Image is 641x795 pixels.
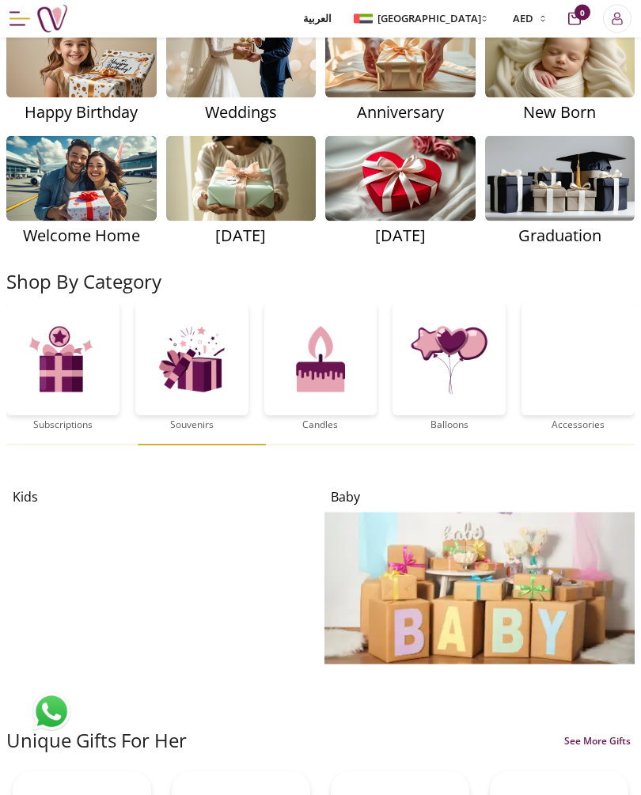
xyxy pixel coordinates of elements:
[166,136,317,221] img: Mother's Day
[560,735,635,748] a: See More Gifts
[503,11,552,27] button: AED
[325,136,476,221] img: Valentine's Day
[205,101,277,123] span: Weddings
[485,136,635,221] img: Graduation
[485,13,635,98] img: New Born
[485,13,635,127] a: New BornNew Born
[325,136,476,249] a: Valentine's Day[DATE]
[575,5,590,21] span: 0
[393,304,506,433] a: BalloonsBalloons
[357,101,444,123] span: Anniversary
[6,13,157,98] img: Happy Birthday
[6,136,157,249] a: Welcome HomeWelcome Home
[324,513,635,664] img: Baby
[522,304,635,433] a: AccessoriesAccessories
[166,13,317,98] img: Weddings
[523,101,596,123] span: New Born
[522,419,635,432] span: Accessories
[135,419,248,432] span: Souvenirs
[25,101,138,123] span: Happy Birthday
[351,11,494,27] button: [GEOGRAPHIC_DATA]
[6,728,187,753] h2: Unique Gifts For Her
[166,13,317,127] a: WeddingsWeddings
[32,692,71,732] img: whatsapp
[324,487,635,664] a: Baby
[36,3,68,35] img: Nigwa-uae-gifts
[13,487,310,506] h4: Kids
[6,13,157,127] a: Happy BirthdayHappy Birthday
[6,269,161,294] h2: Shop By Category
[23,225,140,247] span: Welcome Home
[215,225,266,247] span: [DATE]
[354,14,373,24] img: Arabic_dztd3n.png
[513,11,533,27] span: AED
[6,419,119,432] span: Subscriptions
[264,419,377,432] span: Candles
[6,304,119,433] a: SubscriptionsSubscriptions
[264,304,377,433] a: CandlesCandles
[6,513,317,664] img: Kids
[325,13,476,98] img: Anniversary
[568,13,581,25] button: cart-button
[377,11,481,27] span: [GEOGRAPHIC_DATA]
[518,225,601,247] span: Graduation
[603,5,632,33] button: Login
[331,487,628,506] h4: Baby
[303,11,332,27] span: العربية
[166,136,317,249] a: Mother's Day[DATE]
[375,225,426,247] span: [DATE]
[6,487,317,664] a: Kids
[325,13,476,127] a: AnniversaryAnniversary
[6,136,157,221] img: Welcome Home
[485,136,635,249] a: GraduationGraduation
[135,304,248,433] a: SouvenirsSouvenirs
[393,419,506,432] span: Balloons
